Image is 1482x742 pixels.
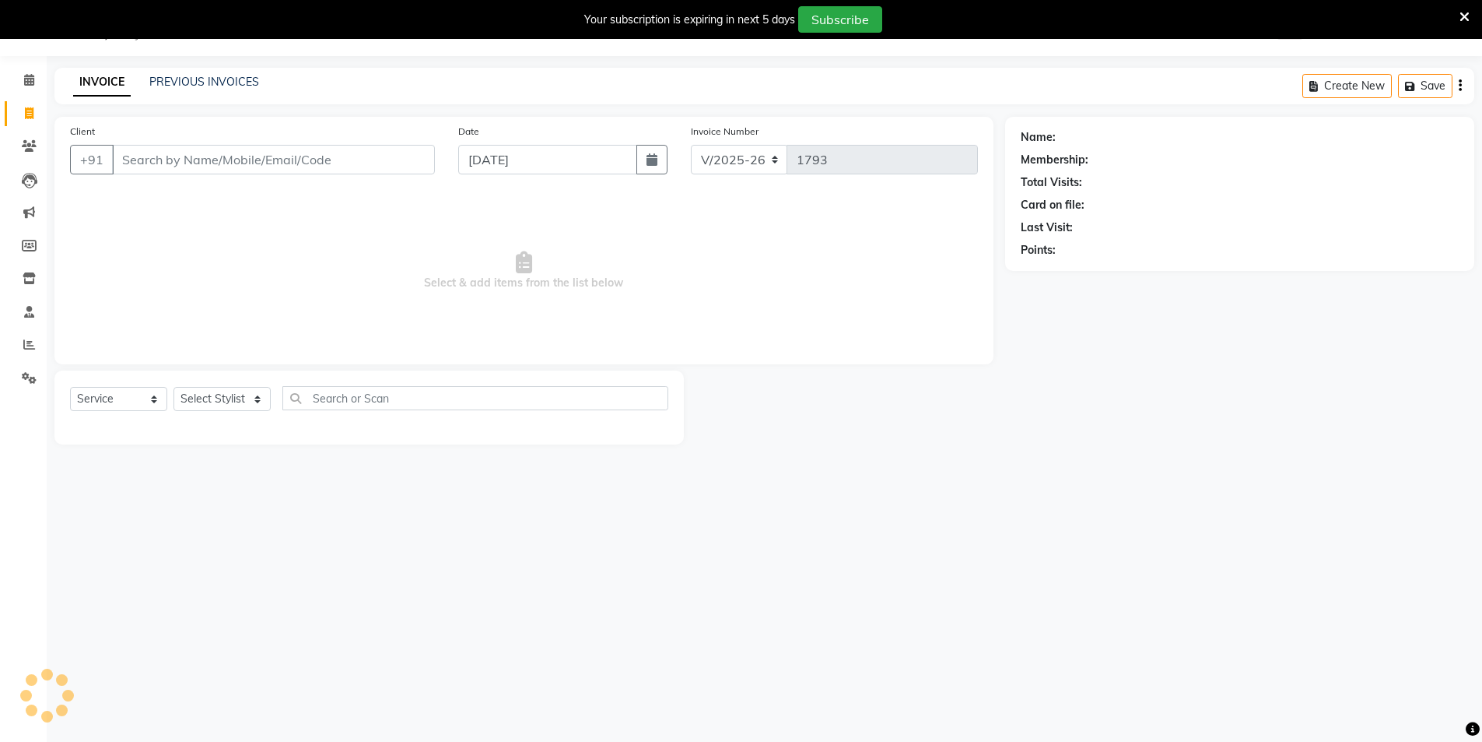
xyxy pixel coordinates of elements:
div: Membership: [1021,152,1088,168]
label: Client [70,125,95,139]
button: +91 [70,145,114,174]
div: Card on file: [1021,197,1084,213]
div: Name: [1021,129,1056,146]
div: Last Visit: [1021,220,1073,236]
a: INVOICE [73,69,131,97]
a: PREVIOUS INVOICES [149,75,259,89]
input: Search or Scan [282,386,668,410]
div: Total Visits: [1021,174,1082,191]
button: Save [1398,74,1452,98]
span: Select & add items from the list below [70,193,978,349]
label: Date [458,125,479,139]
button: Subscribe [798,6,882,33]
div: Points: [1021,242,1056,258]
input: Search by Name/Mobile/Email/Code [112,145,435,174]
button: Create New [1302,74,1392,98]
div: Your subscription is expiring in next 5 days [584,12,795,28]
label: Invoice Number [691,125,759,139]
